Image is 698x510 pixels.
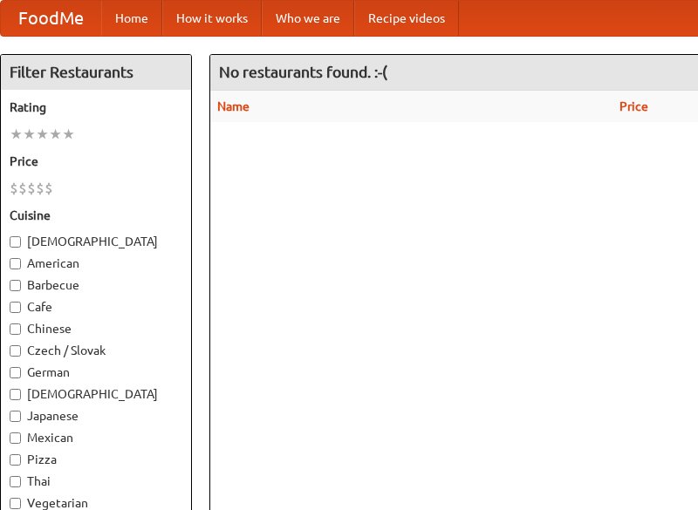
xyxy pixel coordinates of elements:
li: ★ [23,125,36,144]
label: American [10,255,182,272]
a: Recipe videos [354,1,459,36]
input: [DEMOGRAPHIC_DATA] [10,389,21,400]
label: [DEMOGRAPHIC_DATA] [10,385,182,403]
input: Pizza [10,454,21,466]
input: Cafe [10,302,21,313]
a: How it works [162,1,262,36]
label: Pizza [10,451,182,468]
h5: Price [10,153,182,170]
li: $ [44,179,53,198]
label: Cafe [10,298,182,316]
h5: Cuisine [10,207,182,224]
a: Home [101,1,162,36]
input: Czech / Slovak [10,345,21,357]
label: Thai [10,473,182,490]
input: Chinese [10,323,21,335]
a: Who we are [262,1,354,36]
label: Japanese [10,407,182,425]
input: German [10,367,21,378]
li: $ [10,179,18,198]
label: [DEMOGRAPHIC_DATA] [10,233,182,250]
a: Price [619,99,648,113]
label: Czech / Slovak [10,342,182,359]
a: Name [217,99,250,113]
input: Vegetarian [10,498,21,509]
input: Mexican [10,432,21,444]
label: German [10,364,182,381]
label: Mexican [10,429,182,446]
input: Thai [10,476,21,487]
li: ★ [10,125,23,144]
input: Japanese [10,411,21,422]
label: Barbecue [10,276,182,294]
h4: Filter Restaurants [1,55,191,90]
li: $ [18,179,27,198]
h5: Rating [10,99,182,116]
input: [DEMOGRAPHIC_DATA] [10,236,21,248]
ng-pluralize: No restaurants found. :-( [219,64,387,80]
label: Chinese [10,320,182,337]
li: ★ [62,125,75,144]
li: $ [36,179,44,198]
input: Barbecue [10,280,21,291]
li: ★ [36,125,49,144]
li: ★ [49,125,62,144]
a: FoodMe [1,1,101,36]
input: American [10,258,21,269]
li: $ [27,179,36,198]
